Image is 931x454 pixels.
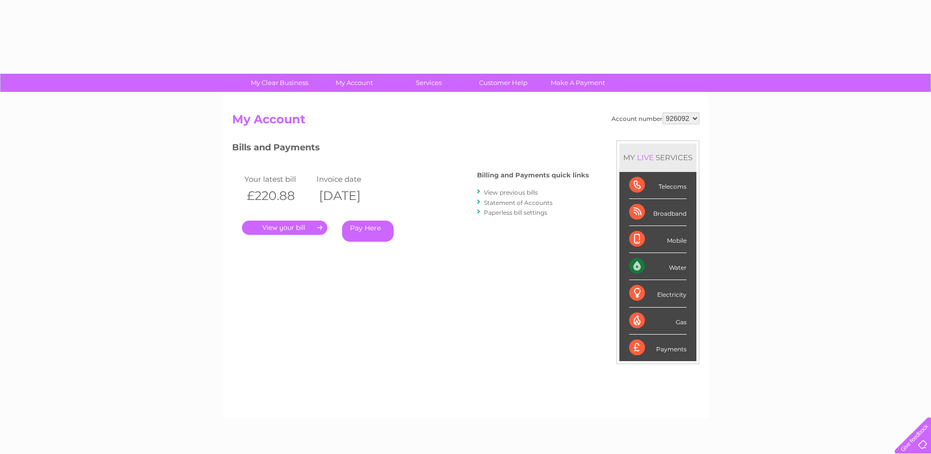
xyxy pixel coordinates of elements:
[342,221,394,242] a: Pay Here
[635,153,656,162] div: LIVE
[629,253,687,280] div: Water
[314,186,387,206] th: [DATE]
[629,308,687,335] div: Gas
[484,189,538,196] a: View previous bills
[463,74,544,92] a: Customer Help
[314,172,387,186] td: Invoice date
[388,74,469,92] a: Services
[629,199,687,226] div: Broadband
[232,141,589,158] h3: Bills and Payments
[242,221,327,235] a: .
[612,113,699,124] div: Account number
[629,226,687,253] div: Mobile
[242,186,315,206] th: £220.88
[619,143,696,171] div: MY SERVICES
[314,74,395,92] a: My Account
[484,199,553,206] a: Statement of Accounts
[629,172,687,199] div: Telecoms
[232,113,699,131] h2: My Account
[537,74,618,92] a: Make A Payment
[242,172,315,186] td: Your latest bill
[477,171,589,179] h4: Billing and Payments quick links
[629,280,687,307] div: Electricity
[629,335,687,361] div: Payments
[484,209,547,216] a: Paperless bill settings
[239,74,320,92] a: My Clear Business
